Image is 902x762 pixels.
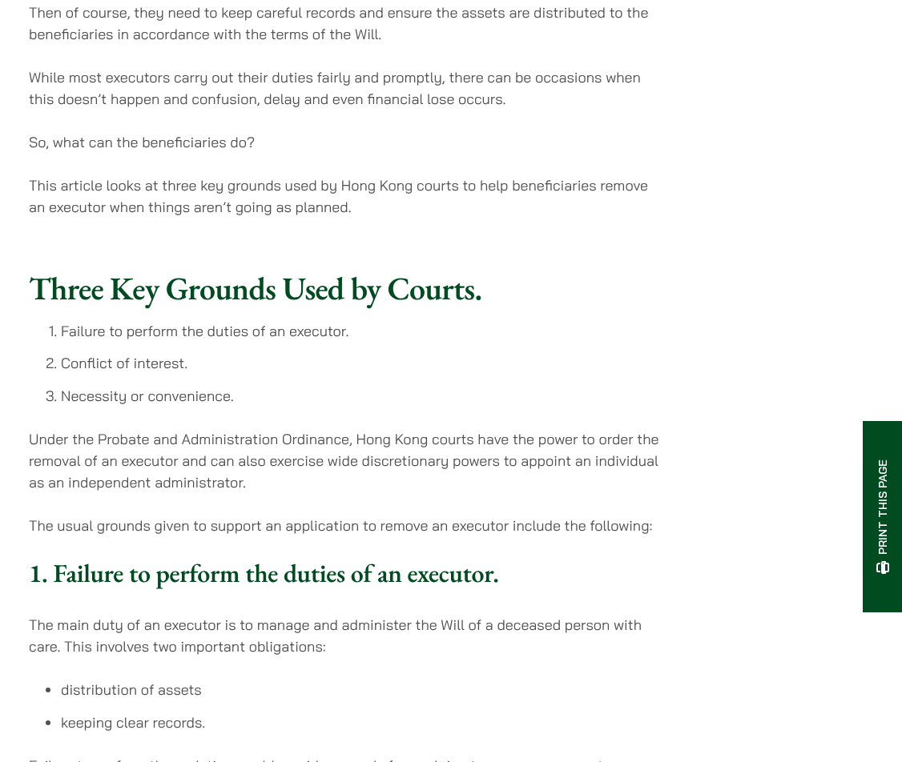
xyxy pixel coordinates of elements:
li: keeping clear records. [61,712,662,733]
li: Necessity or convenience. [61,385,662,407]
p: The main duty of an executor is to manage and administer the Will of a deceased person with care.... [29,614,662,657]
p: Then of course, they need to keep careful records and ensure the assets are distributed to the be... [29,2,662,45]
p: Under the Probate and Administration Ordinance, Hong Kong courts have the power to order the remo... [29,428,662,493]
p: While most executors carry out their duties fairly and promptly, there can be occasions when this... [29,66,662,110]
li: distribution of assets [61,679,662,700]
h3: 1. Failure to perform the duties of an executor. [29,558,662,588]
li: Conflict of interest. [61,352,662,374]
h2: Three Key Grounds Used by Courts. [29,269,662,307]
p: So, what can the beneficiaries do? [29,131,662,153]
li: Failure to perform the duties of an executor. [61,320,662,342]
p: This article looks at three key grounds used by Hong Kong courts to help beneficiaries remove an ... [29,174,662,218]
p: The usual grounds given to support an application to remove an executor include the following: [29,515,662,536]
